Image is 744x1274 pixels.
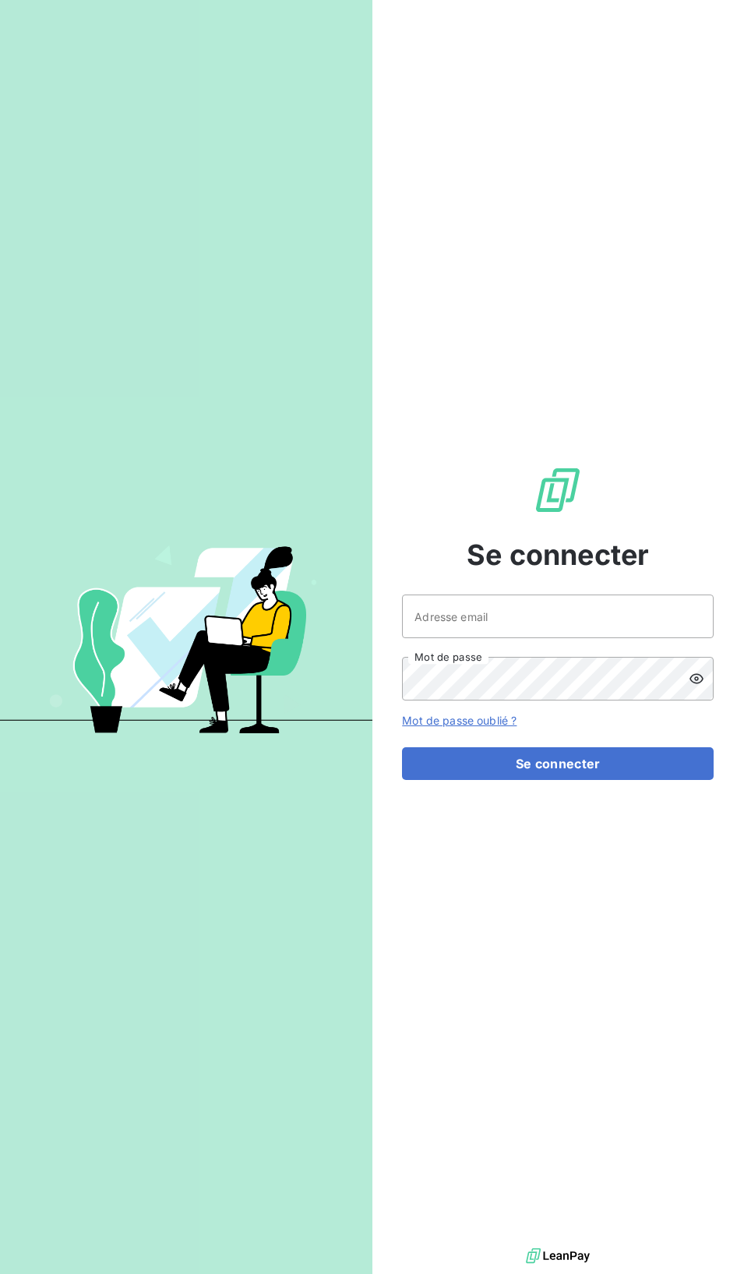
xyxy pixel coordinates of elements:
[533,465,583,515] img: Logo LeanPay
[402,595,714,638] input: placeholder
[402,747,714,780] button: Se connecter
[467,534,649,576] span: Se connecter
[402,714,517,727] a: Mot de passe oublié ?
[526,1244,590,1268] img: logo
